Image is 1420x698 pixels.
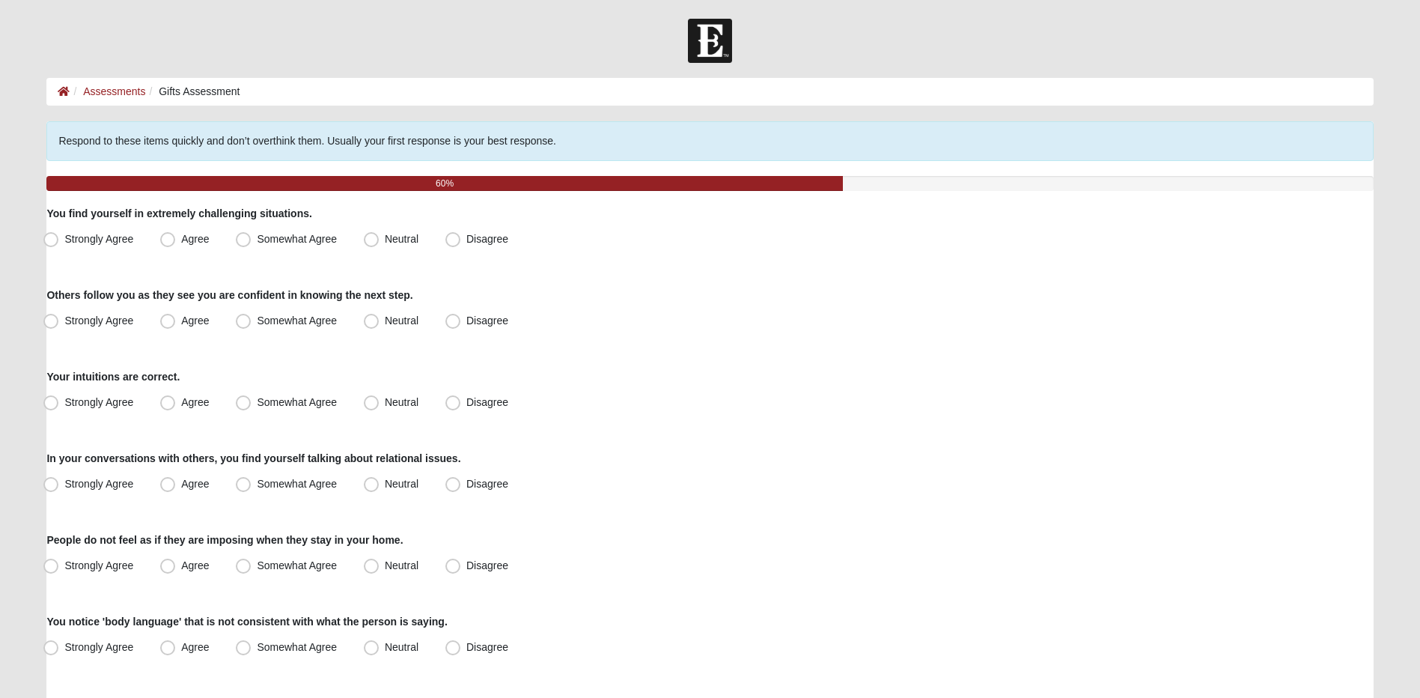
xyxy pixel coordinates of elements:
[466,315,508,327] span: Disagree
[64,478,133,490] span: Strongly Agree
[181,478,209,490] span: Agree
[64,315,133,327] span: Strongly Agree
[466,233,508,245] span: Disagree
[466,641,508,653] span: Disagree
[181,315,209,327] span: Agree
[466,478,508,490] span: Disagree
[257,396,337,408] span: Somewhat Agree
[257,315,337,327] span: Somewhat Agree
[385,396,418,408] span: Neutral
[46,288,412,303] label: Others follow you as they see you are confident in knowing the next step.
[46,176,842,191] div: 60%
[181,233,209,245] span: Agree
[145,84,240,100] li: Gifts Assessment
[83,85,145,97] a: Assessments
[58,135,556,147] span: Respond to these items quickly and don’t overthink them. Usually your first response is your best...
[466,396,508,408] span: Disagree
[46,206,311,221] label: You find yourself in extremely challenging situations.
[257,233,337,245] span: Somewhat Agree
[64,396,133,408] span: Strongly Agree
[64,559,133,571] span: Strongly Agree
[46,451,460,466] label: In your conversations with others, you find yourself talking about relational issues.
[688,19,732,63] img: Church of Eleven22 Logo
[46,532,403,547] label: People do not feel as if they are imposing when they stay in your home.
[46,369,180,384] label: Your intuitions are correct.
[257,641,337,653] span: Somewhat Agree
[385,559,418,571] span: Neutral
[257,478,337,490] span: Somewhat Agree
[385,315,418,327] span: Neutral
[181,641,209,653] span: Agree
[385,478,418,490] span: Neutral
[46,614,447,629] label: You notice 'body language' that is not consistent with what the person is saying.
[64,233,133,245] span: Strongly Agree
[181,559,209,571] span: Agree
[385,641,418,653] span: Neutral
[181,396,209,408] span: Agree
[257,559,337,571] span: Somewhat Agree
[385,233,418,245] span: Neutral
[466,559,508,571] span: Disagree
[64,641,133,653] span: Strongly Agree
